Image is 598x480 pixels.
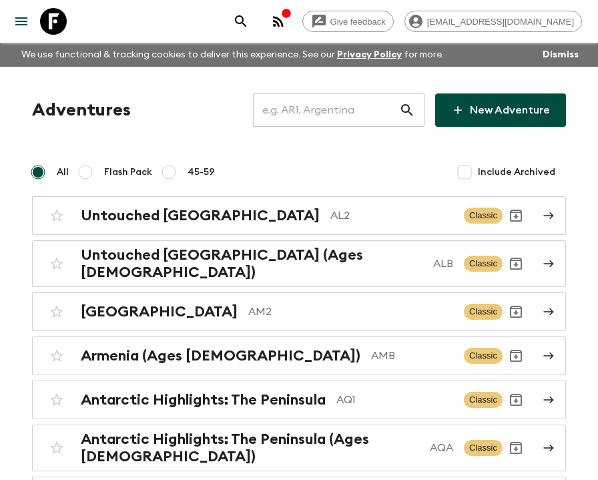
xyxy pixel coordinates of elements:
button: Dismiss [539,45,582,64]
a: Untouched [GEOGRAPHIC_DATA] (Ages [DEMOGRAPHIC_DATA])ALBClassicArchive [32,240,566,287]
span: Classic [464,440,503,456]
p: AQA [430,440,453,456]
button: Archive [503,342,529,369]
button: Archive [503,250,529,277]
h2: Antarctic Highlights: The Peninsula [81,391,326,409]
div: [EMAIL_ADDRESS][DOMAIN_NAME] [404,11,582,32]
span: Include Archived [478,166,555,179]
span: Classic [464,348,503,364]
a: Privacy Policy [337,50,402,59]
h2: [GEOGRAPHIC_DATA] [81,303,238,320]
button: Archive [503,298,529,325]
h2: Untouched [GEOGRAPHIC_DATA] (Ages [DEMOGRAPHIC_DATA]) [81,246,422,281]
p: AL2 [330,208,453,224]
span: Classic [464,256,503,272]
a: Give feedback [302,11,394,32]
h2: Antarctic Highlights: The Peninsula (Ages [DEMOGRAPHIC_DATA]) [81,431,419,465]
a: Untouched [GEOGRAPHIC_DATA]AL2ClassicArchive [32,196,566,235]
button: Archive [503,202,529,229]
h2: Untouched [GEOGRAPHIC_DATA] [81,207,320,224]
h2: Armenia (Ages [DEMOGRAPHIC_DATA]) [81,347,360,365]
span: Give feedback [323,17,393,27]
p: ALB [433,256,453,272]
p: We use functional & tracking cookies to deliver this experience. See our for more. [16,43,449,67]
p: AM2 [248,304,453,320]
button: menu [8,8,35,35]
input: e.g. AR1, Argentina [253,91,399,129]
span: Classic [464,304,503,320]
span: Classic [464,208,503,224]
span: Classic [464,392,503,408]
p: AMB [371,348,453,364]
p: AQ1 [336,392,453,408]
a: New Adventure [435,93,566,127]
a: [GEOGRAPHIC_DATA]AM2ClassicArchive [32,292,566,331]
span: 45-59 [188,166,215,179]
button: Archive [503,387,529,413]
a: Armenia (Ages [DEMOGRAPHIC_DATA])AMBClassicArchive [32,336,566,375]
span: Flash Pack [104,166,152,179]
span: [EMAIL_ADDRESS][DOMAIN_NAME] [420,17,581,27]
a: Antarctic Highlights: The Peninsula (Ages [DEMOGRAPHIC_DATA])AQAClassicArchive [32,425,566,471]
h1: Adventures [32,97,131,124]
button: Archive [503,435,529,461]
span: All [57,166,69,179]
button: search adventures [228,8,254,35]
a: Antarctic Highlights: The PeninsulaAQ1ClassicArchive [32,381,566,419]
